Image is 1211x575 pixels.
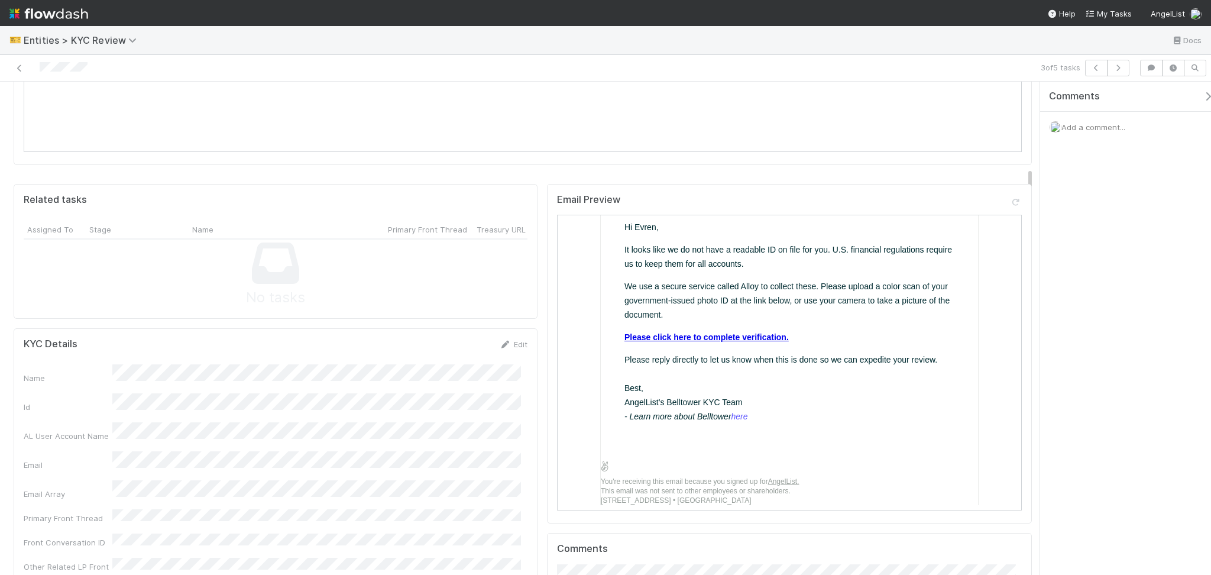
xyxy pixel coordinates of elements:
div: Primary Front Thread [24,512,112,524]
span: Assigned To [27,224,73,235]
td: This email was not sent to other employees or shareholders. [43,271,241,280]
span: Comments [1049,91,1100,102]
img: AngelList [43,246,51,257]
div: Front Conversation ID [24,537,112,548]
span: AngelList [1151,9,1185,18]
img: avatar_d8fc9ee4-bd1b-4062-a2a8-84feb2d97839.png [1050,121,1061,133]
td: You're receiving this email because you signed up for [43,257,241,271]
div: Id [24,401,112,413]
span: My Tasks [1085,9,1132,18]
p: It looks like we do not have a readable ID on file for you. U.S. financial regulations require us... [67,27,397,56]
span: 3 of 5 tasks [1041,62,1080,73]
p: Please reply directly to let us know when this is done so we can expedite your review. [67,137,397,151]
span: Add a comment... [1061,122,1125,132]
i: - Learn more about Belltower [67,196,190,206]
img: logo-inverted-e16ddd16eac7371096b0.svg [9,4,88,24]
p: Best, AngelList’s Belltower KYC Team [67,166,397,208]
span: Stage [89,224,111,235]
a: Please click here to complete verification. [67,117,231,127]
span: 🎫 [9,35,21,45]
h5: Related tasks [24,194,87,206]
a: Docs [1171,33,1202,47]
span: Primary Front Thread [388,224,467,235]
a: My Tasks [1085,8,1132,20]
a: [STREET_ADDRESS] • [GEOGRAPHIC_DATA] [43,281,193,289]
span: No tasks [246,287,305,309]
h5: Comments [557,543,1022,555]
h5: Email Preview [557,194,620,206]
p: We use a secure service called Alloy to collect these. Please upload a color scan of your governm... [67,64,397,106]
a: AngelList. [211,262,242,270]
span: Entities > KYC Review [24,34,143,46]
span: Name [192,224,213,235]
div: Name [24,372,112,384]
a: Edit [500,340,527,349]
div: Email [24,459,112,471]
div: Help [1047,8,1076,20]
img: avatar_d8fc9ee4-bd1b-4062-a2a8-84feb2d97839.png [1190,8,1202,20]
span: Treasury URL [477,224,526,235]
h5: KYC Details [24,338,77,350]
div: AL User Account Name [24,430,112,442]
p: Hi Evren, [67,5,397,19]
a: here [174,196,190,206]
div: Email Array [24,488,112,500]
